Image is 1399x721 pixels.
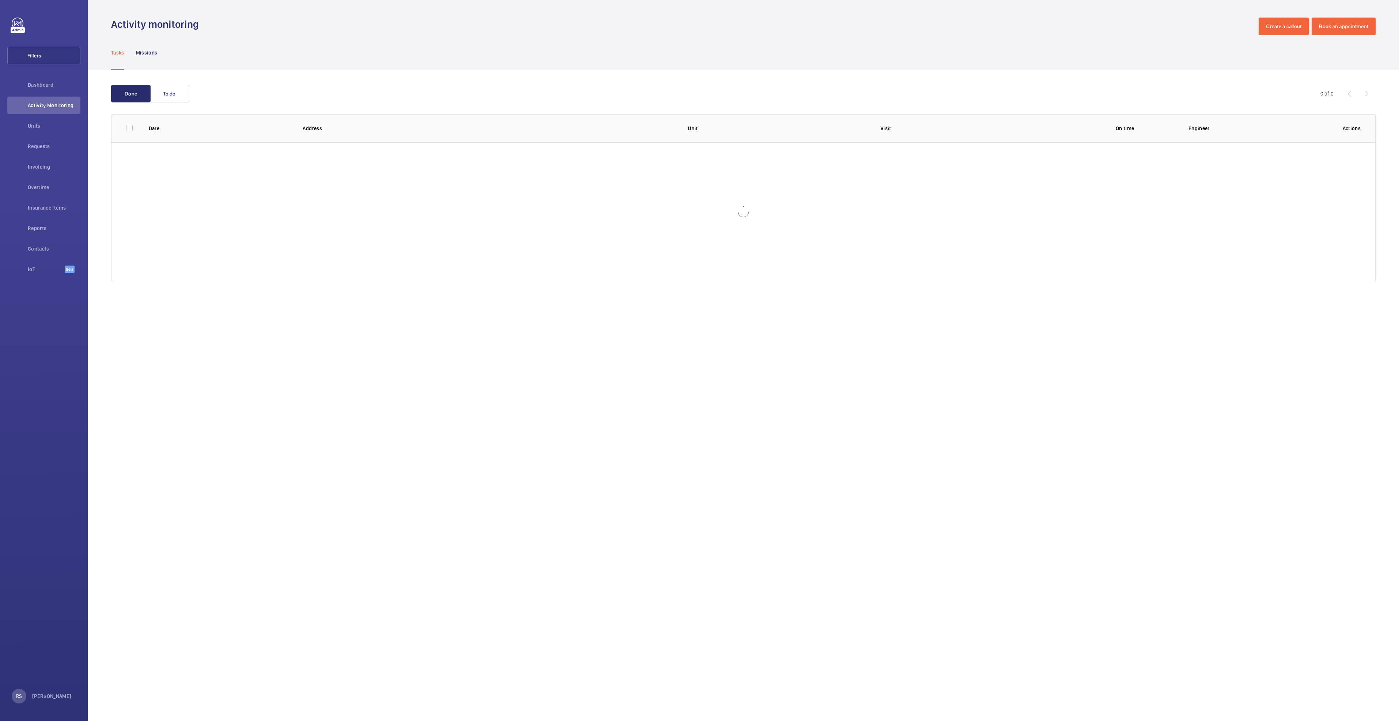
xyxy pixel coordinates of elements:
span: Reports [28,225,80,232]
span: IoT [28,266,65,273]
button: Filters [7,47,80,64]
span: Overtime [28,184,80,191]
p: Unit [688,125,869,132]
span: Beta [65,266,75,273]
span: Units [28,122,80,129]
p: [PERSON_NAME] [32,692,72,700]
button: Book an appointment [1312,18,1376,35]
p: Engineer [1188,125,1331,132]
span: Activity Monitoring [28,102,80,109]
button: Create a callout [1259,18,1309,35]
p: Tasks [111,49,124,56]
span: Filters [27,52,41,59]
p: Address [303,125,676,132]
div: 0 of 0 [1320,90,1334,97]
p: Missions [136,49,158,56]
p: On time [1073,125,1177,132]
span: Contacts [28,245,80,252]
p: Actions [1343,125,1361,132]
button: To do [150,85,189,102]
h1: Activity monitoring [111,18,203,31]
p: RS [16,692,22,700]
span: Invoicing [28,163,80,170]
button: Done [111,85,151,102]
span: Requests [28,143,80,150]
span: Insurance items [28,204,80,211]
p: Date [149,125,291,132]
p: Visit [880,125,1061,132]
span: Dashboard [28,81,80,89]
